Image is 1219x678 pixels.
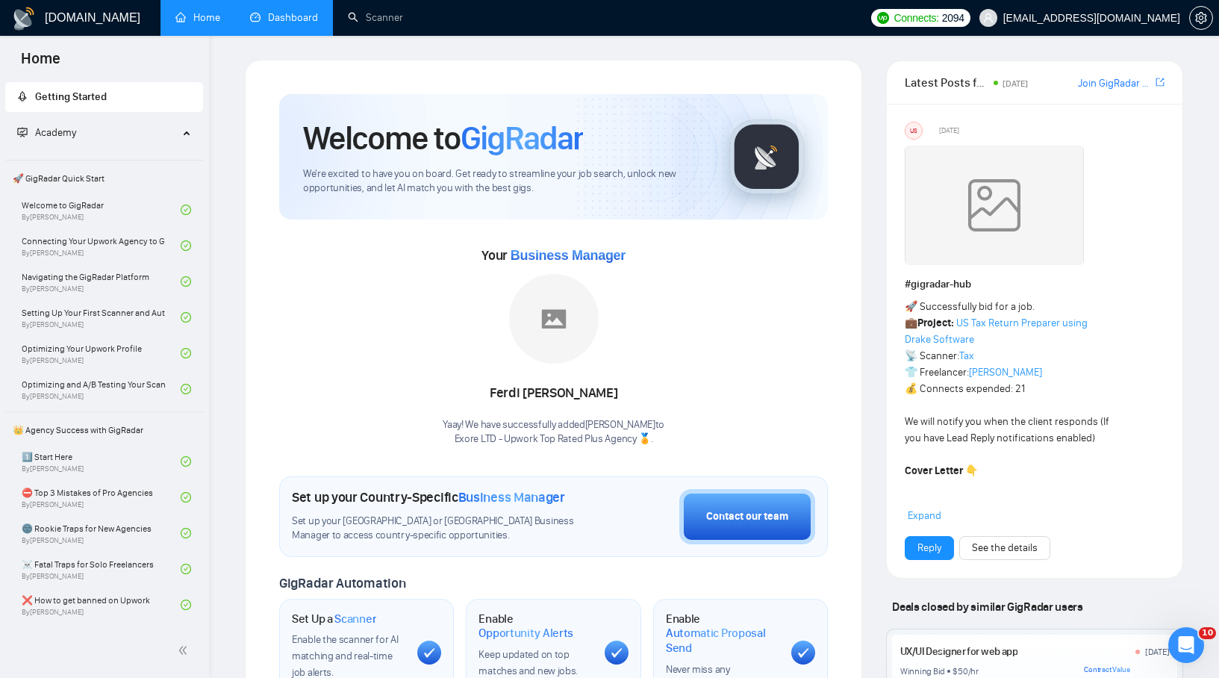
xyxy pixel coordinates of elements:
[181,564,191,574] span: check-circle
[181,348,191,358] span: check-circle
[458,489,565,506] span: Business Manager
[478,612,592,641] h1: Enable
[1156,75,1165,90] a: export
[942,10,964,26] span: 2094
[22,337,181,370] a: Optimizing Your Upwork ProfileBy[PERSON_NAME]
[1189,12,1213,24] a: setting
[679,489,815,544] button: Contact our team
[35,126,76,139] span: Academy
[905,122,922,139] div: US
[886,594,1088,620] span: Deals closed by similar GigRadar users
[917,317,954,329] strong: Project:
[478,648,578,677] span: Keep updated on top matches and new jobs.
[22,445,181,478] a: 1️⃣ Start HereBy[PERSON_NAME]
[443,432,664,447] p: Exore LTD - Upwork Top Rated Plus Agency 🏅 .
[9,48,72,79] span: Home
[958,665,968,677] div: 50
[22,229,181,262] a: Connecting Your Upwork Agency to GigRadarBy[PERSON_NAME]
[461,118,583,158] span: GigRadar
[972,540,1038,556] a: See the details
[905,536,954,560] button: Reply
[22,373,181,405] a: Optimizing and A/B Testing Your Scanner for Better ResultsBy[PERSON_NAME]
[12,7,36,31] img: logo
[22,265,181,298] a: Navigating the GigRadar PlatformBy[PERSON_NAME]
[511,248,626,263] span: Business Manager
[905,317,1088,346] a: US Tax Return Preparer using Drake Software
[175,11,220,24] a: homeHome
[181,528,191,538] span: check-circle
[1190,12,1212,24] span: setting
[22,193,181,226] a: Welcome to GigRadarBy[PERSON_NAME]
[908,509,941,522] span: Expand
[1156,76,1165,88] span: export
[292,612,376,626] h1: Set Up a
[279,575,405,591] span: GigRadar Automation
[1003,78,1028,89] span: [DATE]
[22,553,181,585] a: ☠️ Fatal Traps for Solo FreelancersBy[PERSON_NAME]
[509,274,599,364] img: placeholder.png
[22,588,181,621] a: ❌ How to get banned on UpworkBy[PERSON_NAME]
[292,514,605,543] span: Set up your [GEOGRAPHIC_DATA] or [GEOGRAPHIC_DATA] Business Manager to access country-specific op...
[181,492,191,503] span: check-circle
[17,91,28,102] span: rocket
[905,146,1084,265] img: weqQh+iSagEgQAAAABJRU5ErkJggg==
[181,312,191,323] span: check-circle
[443,418,664,447] div: Yaay! We have successfully added [PERSON_NAME] to
[7,415,202,445] span: 👑 Agency Success with GigRadar
[959,349,974,362] a: Tax
[181,205,191,215] span: check-circle
[959,536,1050,560] button: See the details
[917,540,941,556] a: Reply
[35,90,107,103] span: Getting Started
[905,276,1165,293] h1: # gigradar-hub
[877,12,889,24] img: upwork-logo.png
[181,456,191,467] span: check-circle
[348,11,403,24] a: searchScanner
[5,82,203,112] li: Getting Started
[292,489,565,506] h1: Set up your Country-Specific
[1084,665,1169,674] div: Contract Value
[181,600,191,610] span: check-circle
[22,301,181,334] a: Setting Up Your First Scanner and Auto-BidderBy[PERSON_NAME]
[1078,75,1153,92] a: Join GigRadar Slack Community
[729,119,804,194] img: gigradar-logo.png
[894,10,938,26] span: Connects:
[481,247,626,264] span: Your
[900,645,1017,658] a: UX/UI Designer for web app
[22,481,181,514] a: ⛔ Top 3 Mistakes of Pro AgenciesBy[PERSON_NAME]
[1189,6,1213,30] button: setting
[7,164,202,193] span: 🚀 GigRadar Quick Start
[706,508,788,525] div: Contact our team
[900,665,945,677] div: Winning Bid
[178,643,193,658] span: double-left
[181,240,191,251] span: check-circle
[250,11,318,24] a: dashboardDashboard
[1145,646,1170,658] div: [DATE]
[905,464,978,477] strong: Cover Letter 👇
[478,626,573,641] span: Opportunity Alerts
[22,517,181,550] a: 🌚 Rookie Traps for New AgenciesBy[PERSON_NAME]
[181,384,191,394] span: check-circle
[968,665,979,677] div: /hr
[983,13,994,23] span: user
[443,381,664,406] div: Ferdi [PERSON_NAME]
[953,665,958,677] div: $
[17,127,28,137] span: fund-projection-screen
[303,167,705,196] span: We're excited to have you on board. Get ready to streamline your job search, unlock new opportuni...
[17,126,76,139] span: Academy
[181,276,191,287] span: check-circle
[1168,627,1204,663] iframe: Intercom live chat
[303,118,583,158] h1: Welcome to
[939,124,959,137] span: [DATE]
[1199,627,1216,639] span: 10
[666,612,779,656] h1: Enable
[334,612,376,626] span: Scanner
[969,366,1042,379] a: [PERSON_NAME]
[905,73,989,92] span: Latest Posts from the GigRadar Community
[666,626,779,655] span: Automatic Proposal Send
